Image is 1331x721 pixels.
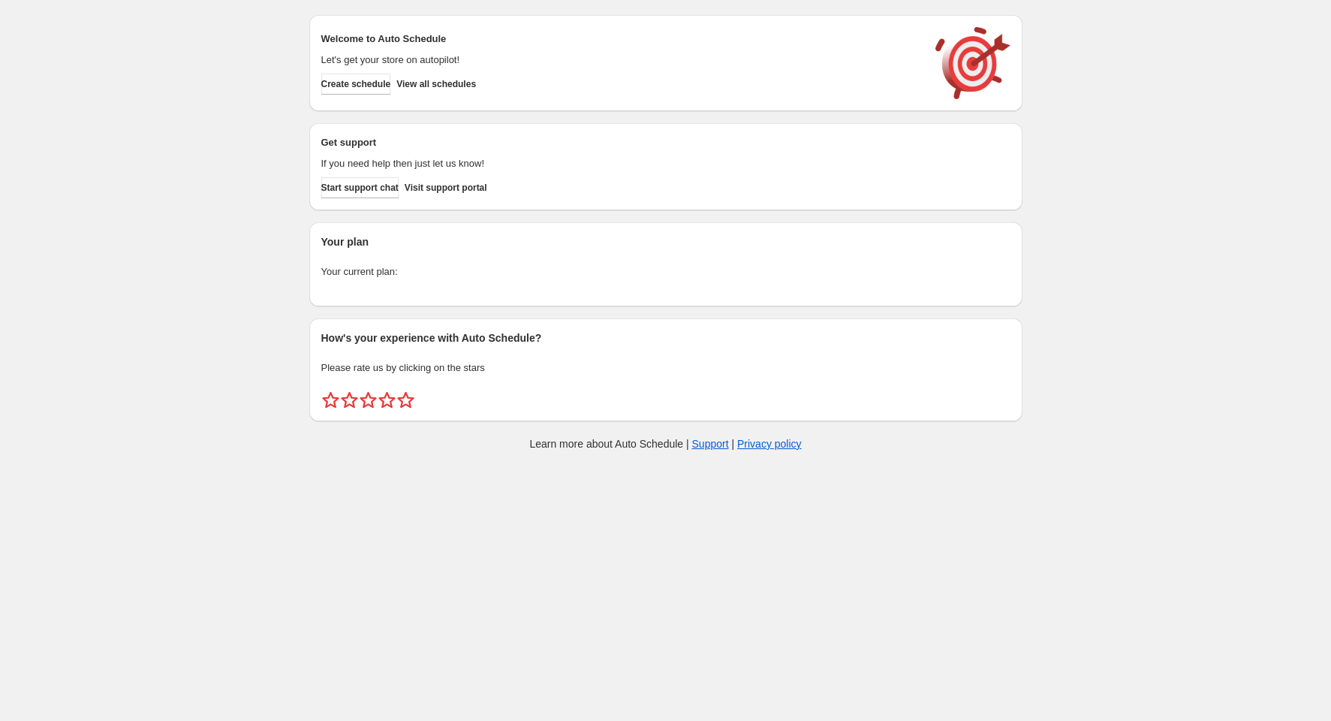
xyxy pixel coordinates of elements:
p: Your current plan: [321,264,1010,279]
h2: Your plan [321,234,1010,249]
span: Visit support portal [405,182,487,194]
a: Privacy policy [737,438,802,450]
button: Create schedule [321,74,391,95]
a: Support [692,438,729,450]
a: Start support chat [321,177,399,198]
span: View all schedules [396,78,476,90]
p: If you need help then just let us know! [321,156,920,171]
h2: Get support [321,135,920,150]
span: Start support chat [321,182,399,194]
p: Let's get your store on autopilot! [321,53,920,68]
span: Create schedule [321,78,391,90]
p: Please rate us by clicking on the stars [321,360,1010,376]
h2: Welcome to Auto Schedule [321,32,920,47]
button: View all schedules [396,74,476,95]
p: Learn more about Auto Schedule | | [529,436,801,451]
a: Visit support portal [405,177,487,198]
h2: How's your experience with Auto Schedule? [321,330,1010,345]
